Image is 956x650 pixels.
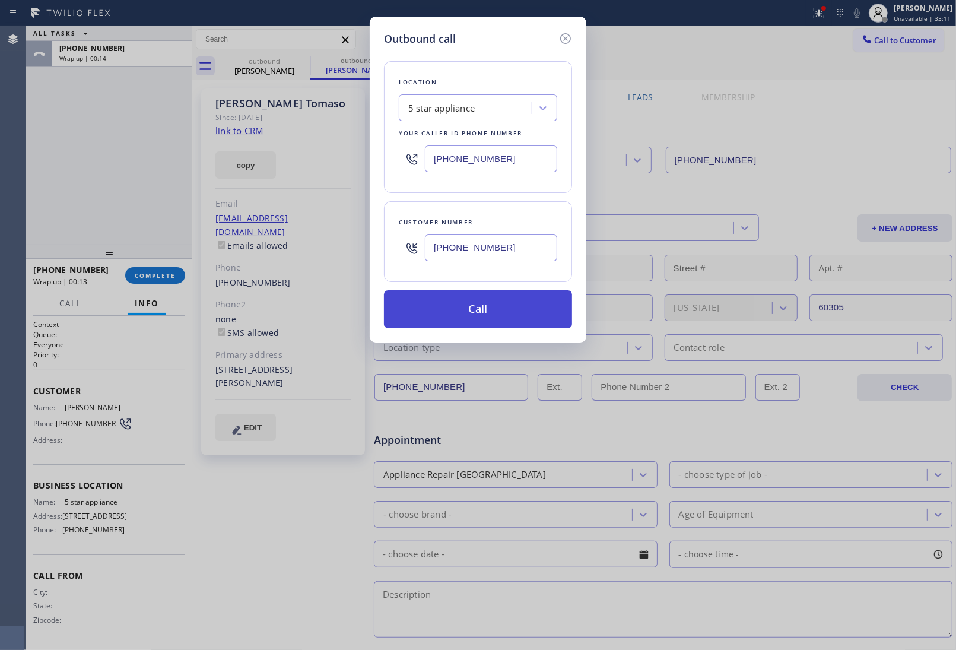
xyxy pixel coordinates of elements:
[384,31,456,47] h5: Outbound call
[399,76,557,88] div: Location
[425,234,557,261] input: (123) 456-7890
[384,290,572,328] button: Call
[425,145,557,172] input: (123) 456-7890
[399,216,557,229] div: Customer number
[408,102,475,115] div: 5 star appliance
[399,127,557,139] div: Your caller id phone number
